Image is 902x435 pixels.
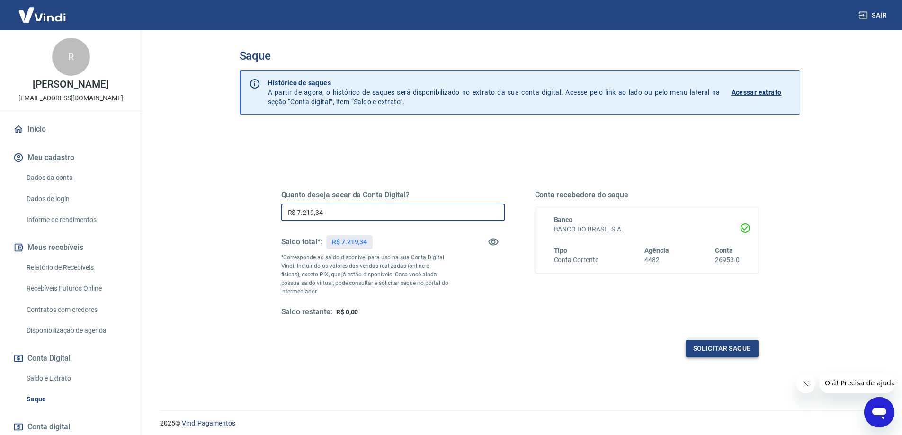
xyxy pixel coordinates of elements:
h6: 4482 [644,255,669,265]
a: Vindi Pagamentos [182,419,235,427]
iframe: Fechar mensagem [796,374,815,393]
a: Informe de rendimentos [23,210,130,230]
h6: BANCO DO BRASIL S.A. [554,224,740,234]
div: R [52,38,90,76]
a: Contratos com credores [23,300,130,320]
iframe: Mensagem da empresa [819,373,894,393]
img: Vindi [11,0,73,29]
button: Meu cadastro [11,147,130,168]
h6: Conta Corrente [554,255,598,265]
button: Meus recebíveis [11,237,130,258]
button: Solicitar saque [686,340,759,357]
a: Relatório de Recebíveis [23,258,130,277]
p: Acessar extrato [732,88,782,97]
a: Saque [23,390,130,409]
span: Olá! Precisa de ajuda? [6,7,80,14]
p: R$ 7.219,34 [332,237,367,247]
h5: Conta recebedora do saque [535,190,759,200]
p: A partir de agora, o histórico de saques será disponibilizado no extrato da sua conta digital. Ac... [268,78,720,107]
span: Banco [554,216,573,223]
a: Saldo e Extrato [23,369,130,388]
h6: 26953-0 [715,255,740,265]
span: R$ 0,00 [336,308,358,316]
h5: Saldo restante: [281,307,332,317]
span: Agência [644,247,669,254]
h5: Saldo total*: [281,237,322,247]
a: Recebíveis Futuros Online [23,279,130,298]
a: Dados de login [23,189,130,209]
iframe: Botão para abrir a janela de mensagens [864,397,894,427]
button: Sair [857,7,891,24]
h5: Quanto deseja sacar da Conta Digital? [281,190,505,200]
p: [EMAIL_ADDRESS][DOMAIN_NAME] [18,93,123,103]
span: Tipo [554,247,568,254]
span: Conta digital [27,420,70,434]
a: Dados da conta [23,168,130,187]
button: Conta Digital [11,348,130,369]
p: *Corresponde ao saldo disponível para uso na sua Conta Digital Vindi. Incluindo os valores das ve... [281,253,449,296]
h3: Saque [240,49,800,62]
a: Disponibilização de agenda [23,321,130,340]
p: Histórico de saques [268,78,720,88]
p: 2025 © [160,418,879,428]
p: [PERSON_NAME] [33,80,108,89]
a: Início [11,119,130,140]
a: Acessar extrato [732,78,792,107]
span: Conta [715,247,733,254]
